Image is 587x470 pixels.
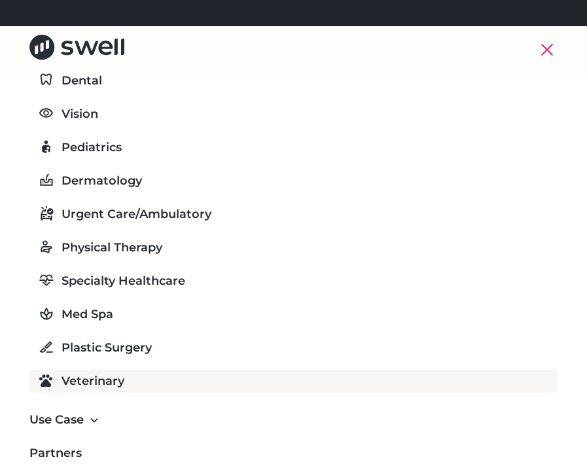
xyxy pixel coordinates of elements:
[29,411,84,429] div: Use Case
[29,303,558,326] a: Med Spa
[62,172,142,190] div: Dermatology
[29,170,558,192] a: Dermatology
[62,139,122,156] div: Pediatrics
[29,437,558,470] a: Partners
[29,69,558,92] a: Dental
[62,239,162,257] div: Physical Therapy
[29,336,558,359] a: Plastic Surgery
[62,272,185,290] div: Specialty Healthcare
[62,339,152,357] div: Plastic Surgery
[62,72,102,90] div: Dental
[62,206,211,223] div: Urgent Care/Ambulatory
[29,203,558,226] a: Urgent Care/Ambulatory
[29,270,558,293] a: Specialty Healthcare
[29,236,558,259] a: Physical Therapy
[62,372,124,390] div: Veterinary
[62,306,113,323] div: Med Spa
[531,34,558,65] div: menu
[29,403,558,437] div: Use Case
[29,370,558,393] a: Veterinary
[62,105,98,123] div: Vision
[29,35,124,64] a: home
[29,136,558,159] a: Pediatrics
[29,103,558,126] a: Vision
